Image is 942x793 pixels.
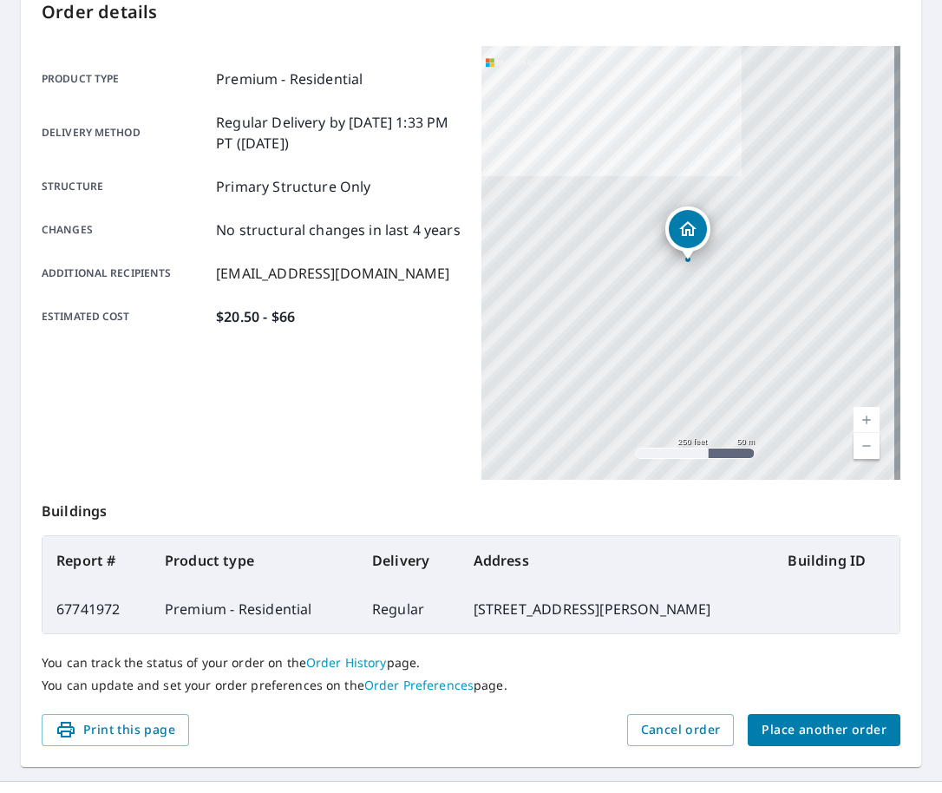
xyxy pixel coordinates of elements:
a: Order Preferences [364,677,474,693]
a: Current Level 17, Zoom Out [854,433,880,459]
p: No structural changes in last 4 years [216,220,461,240]
span: Print this page [56,719,175,741]
p: Structure [42,176,209,197]
button: Cancel order [627,714,735,746]
p: Regular Delivery by [DATE] 1:33 PM PT ([DATE]) [216,112,461,154]
p: Buildings [42,480,900,535]
p: [EMAIL_ADDRESS][DOMAIN_NAME] [216,263,449,284]
td: Premium - Residential [151,585,358,633]
p: Premium - Residential [216,69,363,89]
span: Place another order [762,719,886,741]
p: Estimated cost [42,306,209,327]
p: Changes [42,220,209,240]
th: Report # [43,536,151,585]
div: Dropped pin, building 1, Residential property, 47 Four Winds Dr Saint Peters, MO 63376 [665,206,710,260]
p: Product type [42,69,209,89]
th: Product type [151,536,358,585]
td: Regular [358,585,460,633]
span: Cancel order [641,719,721,741]
th: Address [460,536,775,585]
p: Delivery method [42,112,209,154]
button: Place another order [748,714,900,746]
td: 67741972 [43,585,151,633]
p: You can track the status of your order on the page. [42,655,900,671]
p: Additional recipients [42,263,209,284]
td: [STREET_ADDRESS][PERSON_NAME] [460,585,775,633]
p: Primary Structure Only [216,176,370,197]
a: Current Level 17, Zoom In [854,407,880,433]
a: Order History [306,654,387,671]
p: You can update and set your order preferences on the page. [42,678,900,693]
button: Print this page [42,714,189,746]
p: $20.50 - $66 [216,306,295,327]
th: Delivery [358,536,460,585]
th: Building ID [774,536,899,585]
